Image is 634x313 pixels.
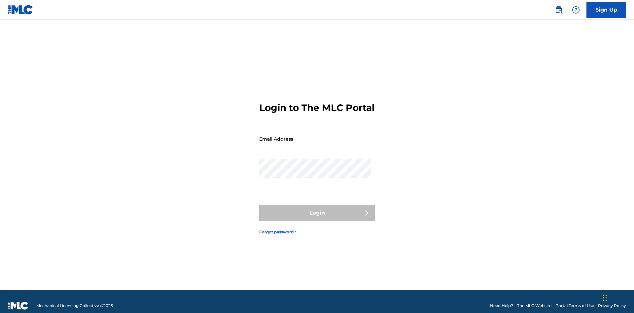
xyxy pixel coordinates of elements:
img: search [555,6,563,14]
a: Sign Up [586,2,626,18]
img: help [572,6,580,14]
a: Privacy Policy [598,303,626,309]
div: Drag [603,288,607,308]
div: Help [569,3,582,17]
span: Mechanical Licensing Collective © 2025 [36,303,113,309]
img: MLC Logo [8,5,33,15]
a: Public Search [552,3,565,17]
a: Portal Terms of Use [555,303,594,309]
h3: Login to The MLC Portal [259,102,374,114]
a: Forgot password? [259,229,296,235]
iframe: Chat Widget [601,281,634,313]
a: The MLC Website [517,303,551,309]
a: Need Help? [490,303,513,309]
img: logo [8,302,28,310]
